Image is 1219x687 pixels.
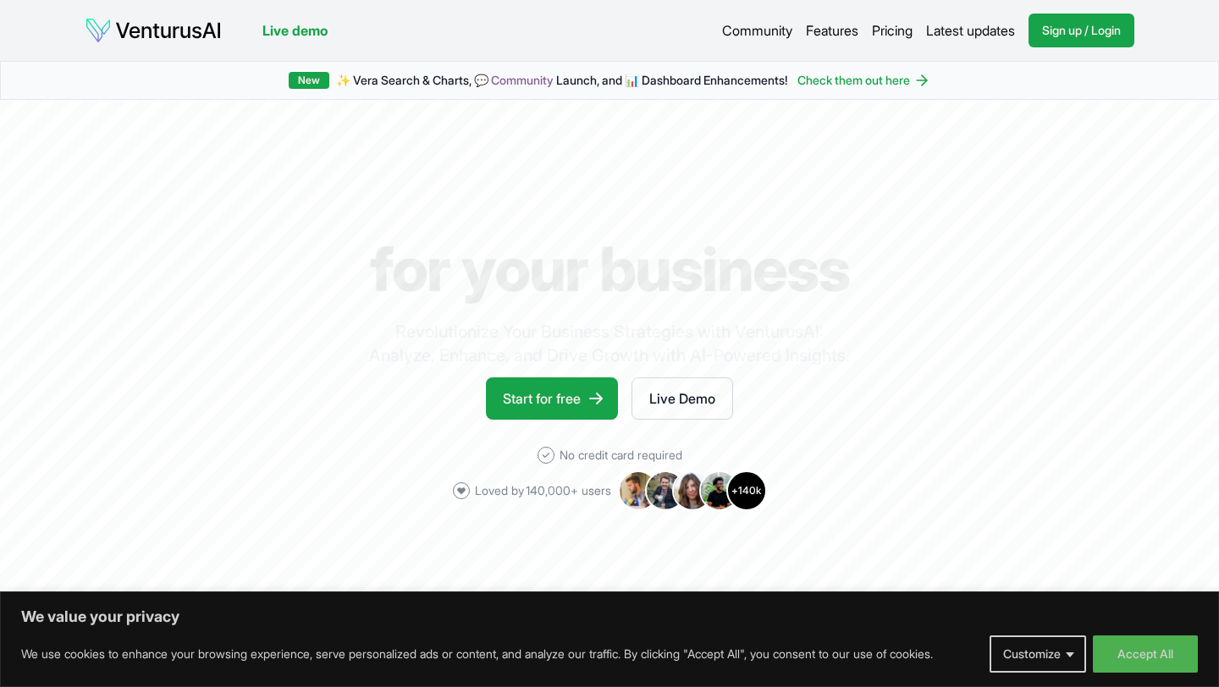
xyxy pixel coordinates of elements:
button: Accept All [1093,635,1198,673]
img: Avatar 3 [672,470,713,511]
a: Community [491,73,554,87]
img: Avatar 4 [699,470,740,511]
span: ✨ Vera Search & Charts, 💬 Launch, and 📊 Dashboard Enhancements! [336,72,787,89]
p: We use cookies to enhance your browsing experience, serve personalized ads or content, and analyz... [21,644,933,664]
a: Check them out here [797,72,930,89]
a: Latest updates [926,20,1015,41]
a: Community [722,20,792,41]
a: Sign up / Login [1029,14,1134,47]
img: Avatar 2 [645,470,686,511]
a: Pricing [872,20,913,41]
a: Features [806,20,858,41]
span: Sign up / Login [1042,22,1121,39]
a: Start for free [486,377,618,420]
div: New [289,72,329,89]
a: Live demo [262,20,328,41]
p: We value your privacy [21,607,1198,627]
button: Customize [990,635,1086,673]
img: logo [85,17,222,44]
a: Live Demo [632,377,733,420]
img: Avatar 1 [618,470,659,511]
